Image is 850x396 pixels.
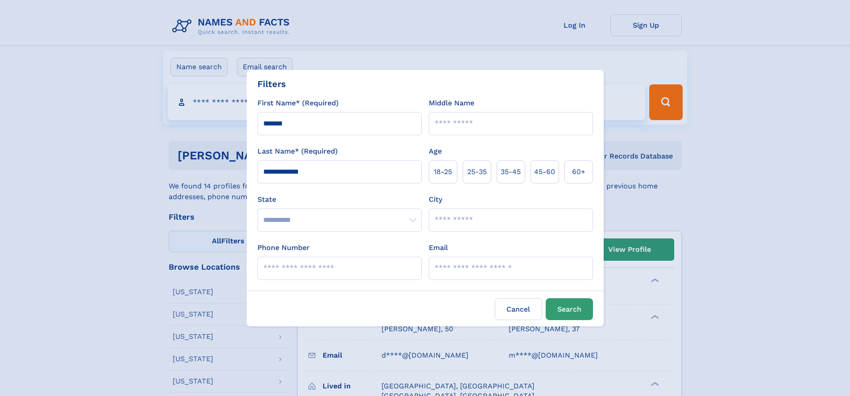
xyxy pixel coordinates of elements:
button: Search [546,298,593,320]
label: Middle Name [429,98,474,108]
label: City [429,194,442,205]
span: 60+ [572,167,585,177]
label: First Name* (Required) [257,98,339,108]
label: Cancel [495,298,542,320]
span: 35‑45 [501,167,521,177]
label: Age [429,146,442,157]
span: 45‑60 [534,167,555,177]
label: State [257,194,422,205]
span: 25‑35 [467,167,487,177]
label: Last Name* (Required) [257,146,338,157]
span: 18‑25 [434,167,452,177]
div: Filters [257,77,286,91]
label: Phone Number [257,242,310,253]
label: Email [429,242,448,253]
